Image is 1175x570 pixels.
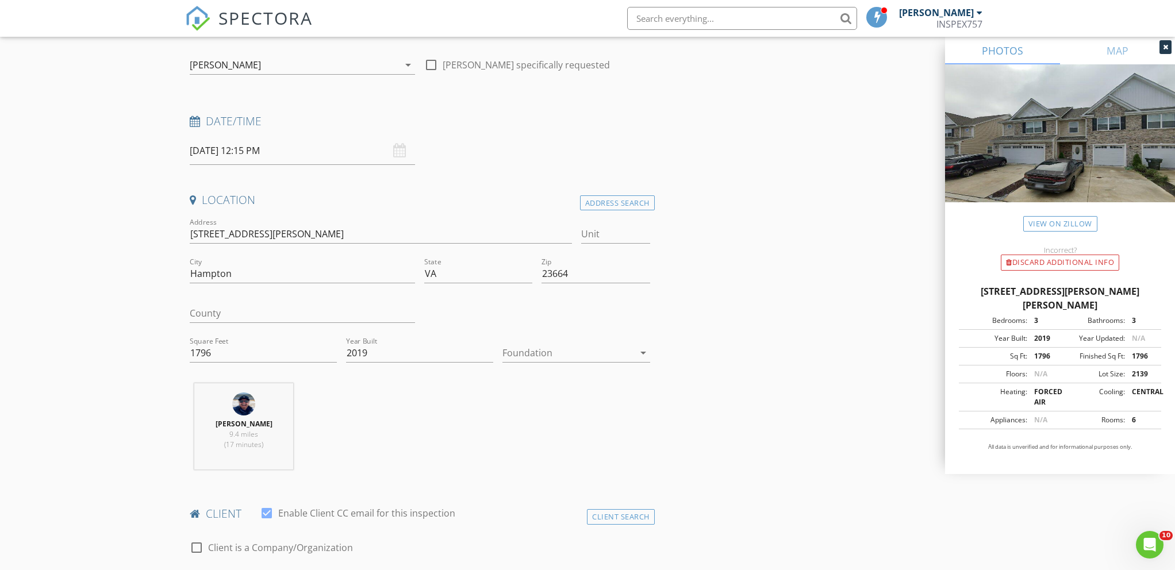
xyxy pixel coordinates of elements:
[899,7,974,18] div: [PERSON_NAME]
[1060,315,1125,326] div: Bathrooms:
[1060,369,1125,379] div: Lot Size:
[1034,369,1047,379] span: N/A
[216,419,272,429] strong: [PERSON_NAME]
[185,16,313,40] a: SPECTORA
[1027,315,1060,326] div: 3
[232,392,255,415] img: screenshot_20250530_at_4.51.25pm.jpeg
[962,369,1027,379] div: Floors:
[1125,387,1158,407] div: CENTRAL
[1159,531,1173,540] span: 10
[959,284,1161,312] div: [STREET_ADDRESS][PERSON_NAME][PERSON_NAME]
[936,18,982,30] div: INSPEX757
[190,137,415,165] input: Select date
[1060,415,1125,425] div: Rooms:
[1060,351,1125,361] div: Finished Sq Ft:
[945,37,1060,64] a: PHOTOS
[1034,415,1047,425] span: N/A
[185,6,210,31] img: The Best Home Inspection Software - Spectora
[1125,415,1158,425] div: 6
[1125,351,1158,361] div: 1796
[627,7,857,30] input: Search everything...
[1027,333,1060,344] div: 2019
[229,429,258,439] span: 9.4 miles
[962,387,1027,407] div: Heating:
[959,443,1161,451] p: All data is unverified and for informational purposes only.
[190,506,650,521] h4: client
[945,64,1175,230] img: streetview
[190,114,650,129] h4: Date/Time
[1125,369,1158,379] div: 2139
[636,346,650,360] i: arrow_drop_down
[190,60,261,70] div: [PERSON_NAME]
[962,333,1027,344] div: Year Built:
[190,192,650,207] h4: Location
[1027,351,1060,361] div: 1796
[945,245,1175,255] div: Incorrect?
[443,59,610,71] label: [PERSON_NAME] specifically requested
[401,58,415,72] i: arrow_drop_down
[1023,216,1097,232] a: View on Zillow
[1060,37,1175,64] a: MAP
[224,440,263,449] span: (17 minutes)
[1136,531,1164,559] iframe: Intercom live chat
[580,195,655,211] div: Address Search
[1132,333,1145,343] span: N/A
[218,6,313,30] span: SPECTORA
[278,507,455,519] label: Enable Client CC email for this inspection
[1125,315,1158,326] div: 3
[962,351,1027,361] div: Sq Ft:
[1060,333,1125,344] div: Year Updated:
[1060,387,1125,407] div: Cooling:
[587,509,655,525] div: Client Search
[962,415,1027,425] div: Appliances:
[1027,387,1060,407] div: FORCED AIR
[962,315,1027,326] div: Bedrooms:
[1001,255,1119,271] div: Discard Additional info
[208,542,353,553] label: Client is a Company/Organization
